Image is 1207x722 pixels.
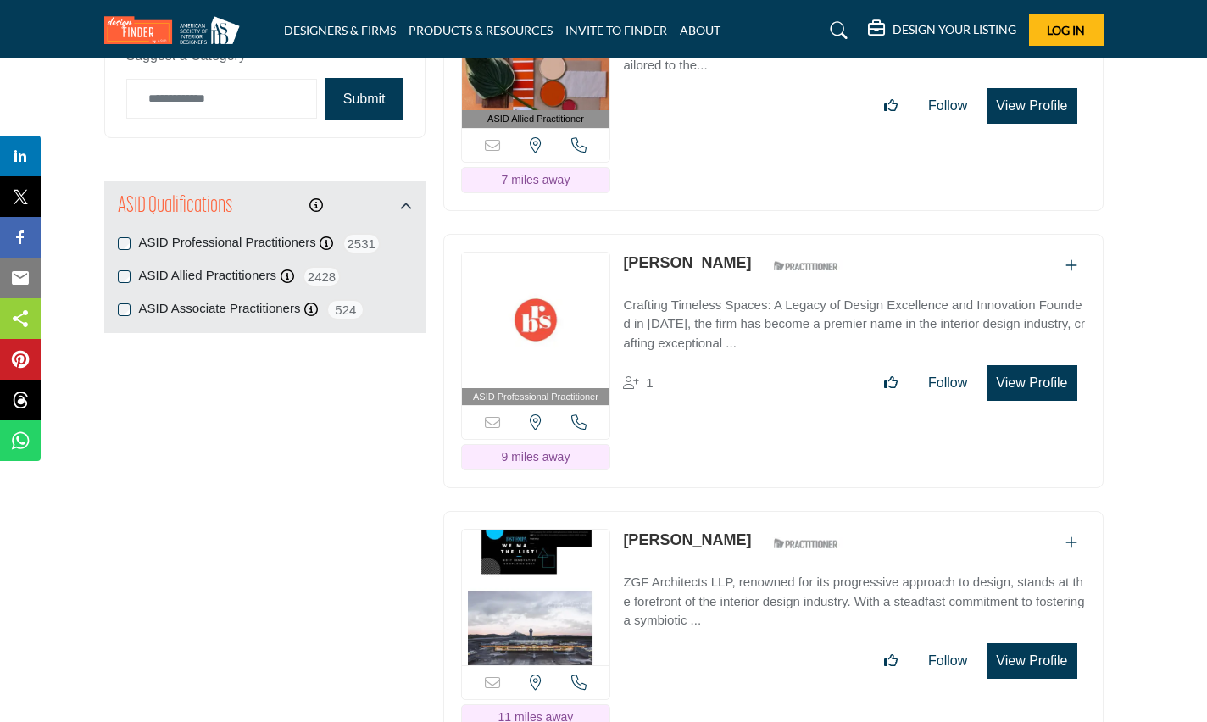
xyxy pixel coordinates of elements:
button: Follow [917,366,978,400]
label: ASID Professional Practitioners [139,233,316,253]
span: 9 miles away [501,450,570,464]
label: ASID Allied Practitioners [139,266,277,286]
span: 1 [646,375,653,390]
img: ASID Qualified Practitioners Badge Icon [767,256,843,277]
img: Cally Dalton [462,530,610,665]
a: ABOUT [680,23,720,37]
img: Wendy Burbage [462,253,610,388]
input: ASID Associate Practitioners checkbox [118,303,131,316]
p: Crafting Timeless Spaces: A Legacy of Design Excellence and Innovation Founded in [DATE], the fir... [623,296,1085,353]
a: ASID Professional Practitioner [462,253,610,406]
a: [PERSON_NAME] [623,254,751,271]
a: Add To List [1065,258,1077,273]
span: 2428 [303,266,341,287]
button: View Profile [987,88,1076,124]
img: ASID Qualified Practitioners Badge Icon [767,533,843,554]
h5: DESIGN YOUR LISTING [893,22,1016,37]
a: ZGF Architects LLP, renowned for its progressive approach to design, stands at the forefront of t... [623,563,1085,630]
a: DESIGNERS & FIRMS [284,23,396,37]
div: DESIGN YOUR LISTING [868,20,1016,41]
div: Click to view information [309,196,323,216]
button: Follow [917,644,978,678]
button: Like listing [873,366,909,400]
input: ASID Professional Practitioners checkbox [118,237,131,250]
button: Like listing [873,89,909,123]
input: ASID Allied Practitioners checkbox [118,270,131,283]
span: 524 [326,299,364,320]
span: ASID Professional Practitioner [473,390,598,404]
a: Information about [309,198,323,213]
span: 7 miles away [501,173,570,186]
img: Site Logo [104,16,248,44]
button: View Profile [987,365,1076,401]
span: Log In [1047,23,1085,37]
button: Submit [325,78,403,120]
a: [PERSON_NAME] [623,531,751,548]
span: 2531 [342,233,381,254]
span: ASID Allied Practitioner [487,112,584,126]
a: Search [814,17,859,44]
a: Crafting Timeless Spaces: A Legacy of Design Excellence and Innovation Founded in [DATE], the fir... [623,286,1085,353]
button: Follow [917,89,978,123]
input: Category Name [126,79,317,119]
a: PRODUCTS & RESOURCES [409,23,553,37]
a: INVITE TO FINDER [565,23,667,37]
div: Followers [623,373,653,393]
a: Add To List [1065,536,1077,550]
p: Cally Dalton [623,529,751,552]
button: View Profile [987,643,1076,679]
button: Log In [1029,14,1104,46]
p: ZGF Architects LLP, renowned for its progressive approach to design, stands at the forefront of t... [623,573,1085,630]
h2: ASID Qualifications [118,192,232,222]
p: Wendy Burbage [623,252,751,275]
label: ASID Associate Practitioners [139,299,301,319]
button: Like listing [873,644,909,678]
span: Suggest a Category [126,48,246,63]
